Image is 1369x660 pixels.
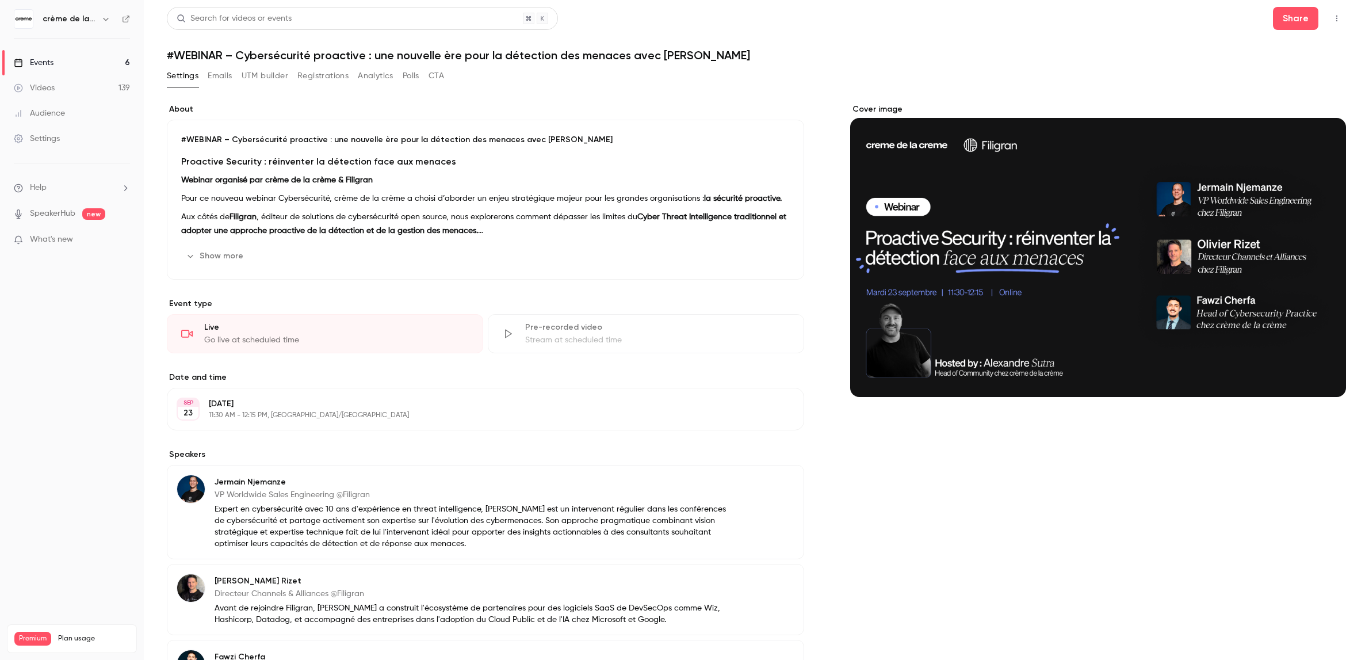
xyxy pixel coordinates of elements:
div: Live [204,322,469,333]
div: Search for videos or events [177,13,292,25]
strong: Filigran [230,213,257,221]
p: Expert en cybersécurité avec 10 ans d'expérience en threat intelligence, [PERSON_NAME] est un int... [215,503,729,550]
span: new [82,208,105,220]
li: help-dropdown-opener [14,182,130,194]
section: Cover image [850,104,1346,397]
span: Plan usage [58,634,129,643]
button: Share [1273,7,1318,30]
button: UTM builder [242,67,288,85]
div: Olivier Rizet[PERSON_NAME] RizetDirecteur Channels & Alliances @FiligranAvant de rejoindre Filigr... [167,564,804,635]
button: Emails [208,67,232,85]
div: Go live at scheduled time [204,334,469,346]
img: Jermain Njemanze [177,475,205,503]
label: Date and time [167,372,804,383]
div: Audience [14,108,65,119]
p: Avant de rejoindre Filigran, [PERSON_NAME] a construit l'écosystème de partenaires pour des logic... [215,602,729,625]
p: Pour ce nouveau webinar Cybersécurité, crème de la crème a choisi d’aborder un enjeu stratégique ... [181,192,790,205]
span: Premium [14,632,51,646]
div: Videos [14,82,55,94]
div: Events [14,57,53,68]
p: 11:30 AM - 12:15 PM, [GEOGRAPHIC_DATA]/[GEOGRAPHIC_DATA] [209,411,743,420]
button: CTA [429,67,444,85]
img: crème de la crème [14,10,33,28]
button: Analytics [358,67,393,85]
span: Help [30,182,47,194]
h3: Proactive Security : réinventer la détection face aux menaces [181,155,790,169]
span: What's new [30,234,73,246]
div: Pre-recorded video [525,322,790,333]
strong: la sécurité proactive. [704,194,782,203]
p: 23 [183,407,193,419]
h6: crème de la crème [43,13,97,25]
label: About [167,104,804,115]
p: Event type [167,298,804,310]
p: Aux côtés de , éditeur de solutions de cybersécurité open source, nous explorerons comment dépass... [181,210,790,238]
p: [DATE] [209,398,743,410]
label: Cover image [850,104,1346,115]
p: #WEBINAR – Cybersécurité proactive : une nouvelle ère pour la détection des menaces avec [PERSON_... [181,134,790,146]
div: Pre-recorded videoStream at scheduled time [488,314,804,353]
button: Polls [403,67,419,85]
p: Jermain Njemanze [215,476,729,488]
div: Stream at scheduled time [525,334,790,346]
a: SpeakerHub [30,208,75,220]
p: Directeur Channels & Alliances @Filigran [215,588,729,600]
button: Registrations [297,67,349,85]
img: Olivier Rizet [177,574,205,602]
div: Settings [14,133,60,144]
button: Settings [167,67,198,85]
p: VP Worldwide Sales Engineering @Filigran [215,489,729,501]
strong: Webinar organisé par crème de la crème & Filigran [181,176,373,184]
button: Show more [181,247,250,265]
div: LiveGo live at scheduled time [167,314,483,353]
label: Speakers [167,449,804,460]
h1: #WEBINAR – Cybersécurité proactive : une nouvelle ère pour la détection des menaces avec [PERSON_... [167,48,1346,62]
p: [PERSON_NAME] Rizet [215,575,729,587]
div: Jermain NjemanzeJermain NjemanzeVP Worldwide Sales Engineering @FiligranExpert en cybersécurité a... [167,465,804,559]
div: SEP [178,399,198,407]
